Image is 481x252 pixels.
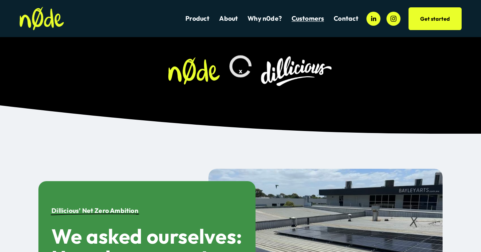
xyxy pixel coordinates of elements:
a: LinkedIn [366,12,380,26]
a: Product [185,14,209,23]
a: Contact [334,14,358,23]
a: Why n0de? [248,14,282,23]
a: About [219,14,238,23]
strong: Dillicious’ Net Zero Ambition [51,207,138,215]
span: Customers [292,15,324,22]
a: Get started [409,7,462,30]
span: x [239,67,242,75]
img: n0de [19,7,64,30]
a: Instagram [386,12,400,26]
a: folder dropdown [292,14,324,23]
